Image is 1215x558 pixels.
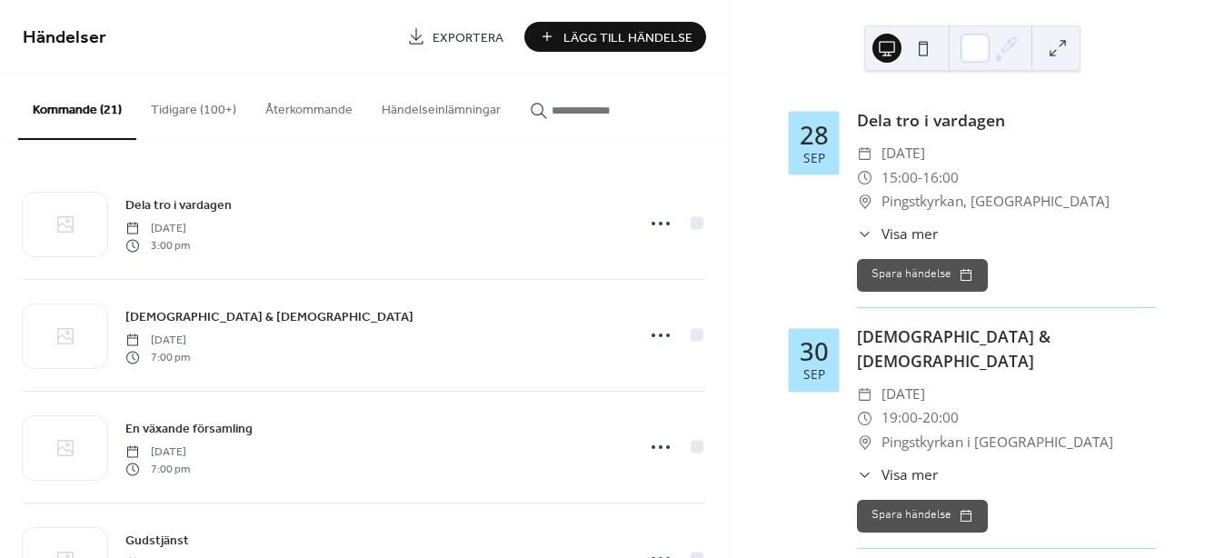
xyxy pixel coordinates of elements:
[881,142,925,165] span: [DATE]
[881,383,925,406] span: [DATE]
[881,190,1110,214] span: Pingstkyrkan, [GEOGRAPHIC_DATA]
[125,349,190,365] span: 7:00 pm
[800,123,829,148] div: 28
[524,22,706,52] button: Lägg Till Händelse
[857,166,873,190] div: ​
[857,406,873,430] div: ​
[125,194,232,215] a: Dela tro i vardagen
[803,368,825,381] div: sep
[125,444,190,461] span: [DATE]
[857,142,873,165] div: ​
[18,74,136,140] button: Kommande (21)
[857,464,937,485] button: ​Visa mer
[125,237,190,254] span: 3:00 pm
[23,20,106,55] span: Händelser
[857,324,1156,373] div: [DEMOGRAPHIC_DATA] & [DEMOGRAPHIC_DATA]
[125,333,190,349] span: [DATE]
[800,339,829,364] div: 30
[857,464,873,485] div: ​
[136,74,251,138] button: Tidigare (100+)
[922,166,959,190] span: 16:00
[251,74,367,138] button: Återkommande
[857,190,873,214] div: ​
[857,108,1156,132] div: Dela tro i vardagen
[125,418,253,439] a: En växande församling
[881,464,938,485] span: Visa mer
[563,28,692,47] span: Lägg Till Händelse
[125,221,190,237] span: [DATE]
[125,461,190,477] span: 7:00 pm
[918,406,922,430] span: -
[125,308,413,327] span: [DEMOGRAPHIC_DATA] & [DEMOGRAPHIC_DATA]
[857,259,988,292] button: Spara händelse
[881,406,918,430] span: 19:00
[922,406,959,430] span: 20:00
[857,383,873,406] div: ​
[881,166,918,190] span: 15:00
[857,224,873,244] div: ​
[125,532,189,551] span: Gudstjänst
[857,224,937,244] button: ​Visa mer
[857,500,988,533] button: Spara händelse
[881,224,938,244] span: Visa mer
[857,431,873,454] div: ​
[881,431,1113,454] span: Pingstkyrkan i [GEOGRAPHIC_DATA]
[433,28,503,47] span: Exportera
[393,22,517,52] a: Exportera
[125,530,189,551] a: Gudstjänst
[125,196,232,215] span: Dela tro i vardagen
[803,152,825,164] div: sep
[125,306,413,327] a: [DEMOGRAPHIC_DATA] & [DEMOGRAPHIC_DATA]
[367,74,515,138] button: Händelseinlämningar
[918,166,922,190] span: -
[125,420,253,439] span: En växande församling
